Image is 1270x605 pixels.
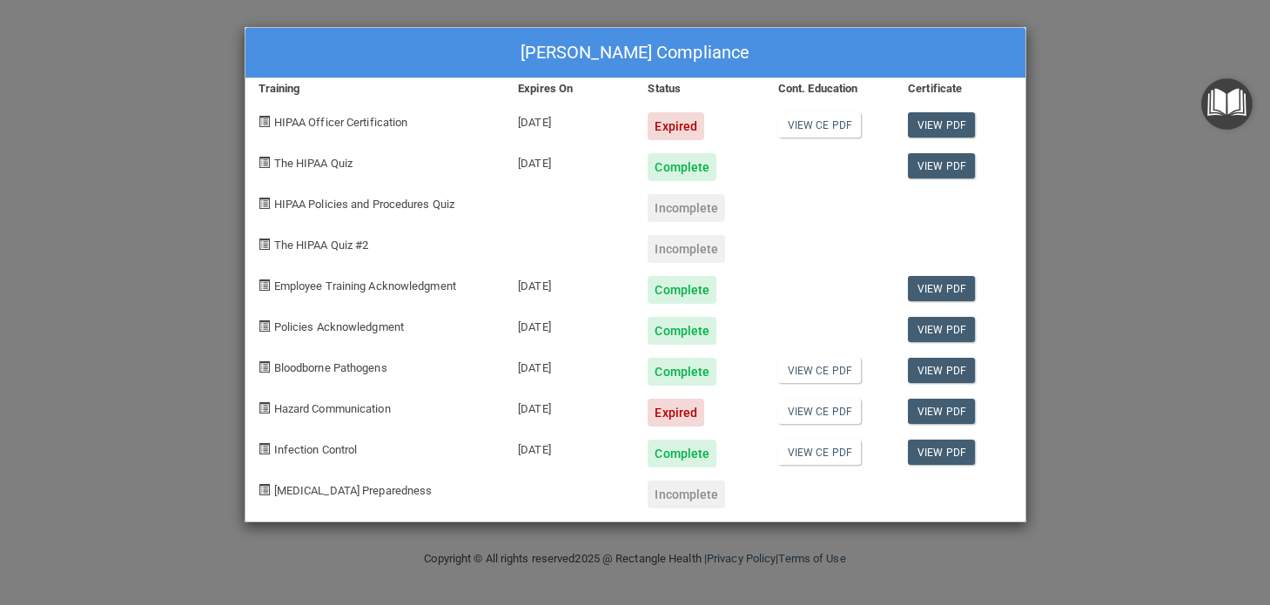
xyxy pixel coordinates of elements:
[274,116,408,129] span: HIPAA Officer Certification
[778,358,861,383] a: View CE PDF
[908,276,975,301] a: View PDF
[245,28,1025,78] div: [PERSON_NAME] Compliance
[505,263,635,304] div: [DATE]
[274,239,369,252] span: The HIPAA Quiz #2
[648,194,725,222] div: Incomplete
[648,276,716,304] div: Complete
[778,112,861,138] a: View CE PDF
[648,112,704,140] div: Expired
[274,484,433,497] span: [MEDICAL_DATA] Preparedness
[505,78,635,99] div: Expires On
[274,402,391,415] span: Hazard Communication
[648,153,716,181] div: Complete
[1201,78,1253,130] button: Open Resource Center
[648,358,716,386] div: Complete
[274,443,358,456] span: Infection Control
[274,157,353,170] span: The HIPAA Quiz
[648,399,704,427] div: Expired
[908,358,975,383] a: View PDF
[908,112,975,138] a: View PDF
[635,78,764,99] div: Status
[908,399,975,424] a: View PDF
[895,78,1025,99] div: Certificate
[648,440,716,467] div: Complete
[274,361,387,374] span: Bloodborne Pathogens
[778,440,861,465] a: View CE PDF
[505,345,635,386] div: [DATE]
[505,304,635,345] div: [DATE]
[648,317,716,345] div: Complete
[648,235,725,263] div: Incomplete
[908,317,975,342] a: View PDF
[505,99,635,140] div: [DATE]
[505,386,635,427] div: [DATE]
[778,399,861,424] a: View CE PDF
[274,198,454,211] span: HIPAA Policies and Procedures Quiz
[765,78,895,99] div: Cont. Education
[908,153,975,178] a: View PDF
[505,427,635,467] div: [DATE]
[245,78,506,99] div: Training
[505,140,635,181] div: [DATE]
[908,440,975,465] a: View PDF
[274,279,456,292] span: Employee Training Acknowledgment
[648,481,725,508] div: Incomplete
[274,320,404,333] span: Policies Acknowledgment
